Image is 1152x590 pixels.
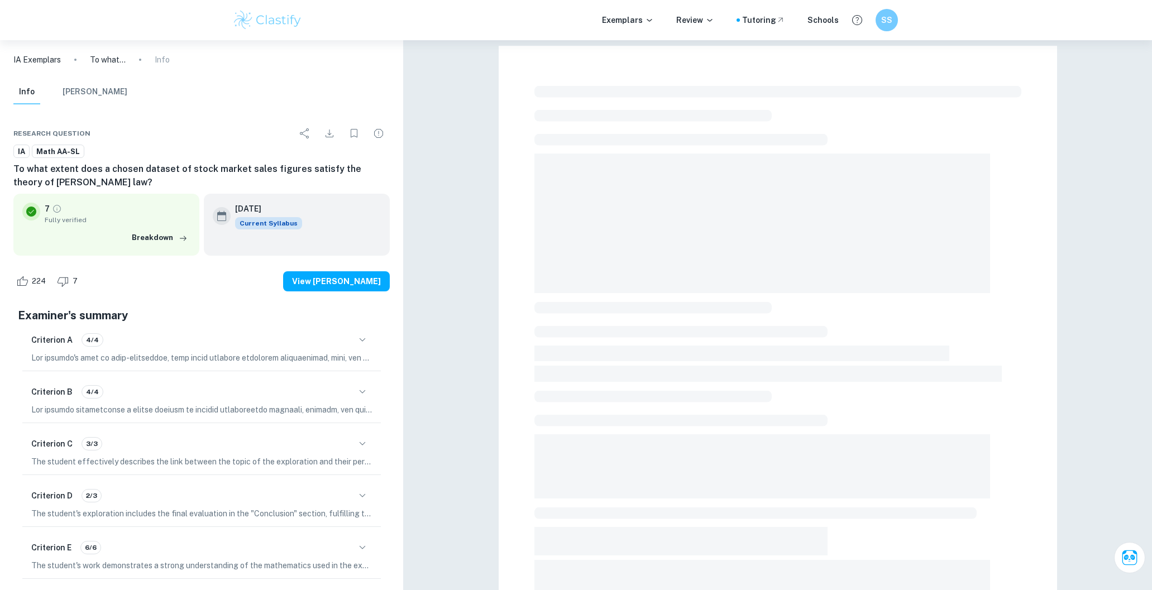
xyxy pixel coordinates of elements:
span: 7 [66,276,84,287]
div: Download [318,122,341,145]
div: Report issue [367,122,390,145]
p: Review [676,14,714,26]
h6: Criterion B [31,386,73,398]
p: 7 [45,203,50,215]
button: View [PERSON_NAME] [283,271,390,291]
h6: Criterion E [31,541,71,554]
span: 3/3 [82,439,102,449]
button: Breakdown [129,229,190,246]
div: This exemplar is based on the current syllabus. Feel free to refer to it for inspiration/ideas wh... [235,217,302,229]
h6: Criterion C [31,438,73,450]
button: Help and Feedback [848,11,867,30]
p: To what extent does a chosen dataset of stock market sales figures satisfy the theory of [PERSON_... [90,54,126,66]
a: IA Exemplars [13,54,61,66]
button: Ask Clai [1114,542,1145,573]
a: Grade fully verified [52,204,62,214]
p: Lor ipsumdo sitametconse a elitse doeiusm te incidid utlaboreetdo magnaali, enimadm, ven quisnost... [31,404,372,416]
span: 2/3 [82,491,101,501]
span: IA [14,146,29,157]
span: 224 [26,276,52,287]
div: Share [294,122,316,145]
p: The student's exploration includes the final evaluation in the "Conclusion" section, fulfilling t... [31,507,372,520]
p: Exemplars [602,14,654,26]
span: Math AA-SL [32,146,84,157]
button: SS [876,9,898,31]
h6: [DATE] [235,203,293,215]
h6: Criterion D [31,490,73,502]
span: Fully verified [45,215,190,225]
h6: SS [880,14,893,26]
h5: Examiner's summary [18,307,385,324]
span: 4/4 [82,387,103,397]
h6: Criterion A [31,334,73,346]
span: 6/6 [81,543,101,553]
span: Current Syllabus [235,217,302,229]
a: Math AA-SL [32,145,84,159]
span: 4/4 [82,335,103,345]
span: Research question [13,128,90,138]
a: IA [13,145,30,159]
p: The student effectively describes the link between the topic of the exploration and their persona... [31,455,372,468]
a: Schools [807,14,839,26]
div: Like [13,272,52,290]
p: The student's work demonstrates a strong understanding of the mathematics used in the exploration... [31,559,372,572]
div: Bookmark [343,122,365,145]
button: Info [13,80,40,104]
h6: To what extent does a chosen dataset of stock market sales figures satisfy the theory of [PERSON_... [13,162,390,189]
p: Info [155,54,170,66]
a: Tutoring [742,14,785,26]
div: Dislike [54,272,84,290]
p: Lor ipsumdo's amet co adip-elitseddoe, temp incid utlabore etdolorem aliquaenimad, mini, ven quis... [31,352,372,364]
img: Clastify logo [232,9,303,31]
button: [PERSON_NAME] [63,80,127,104]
